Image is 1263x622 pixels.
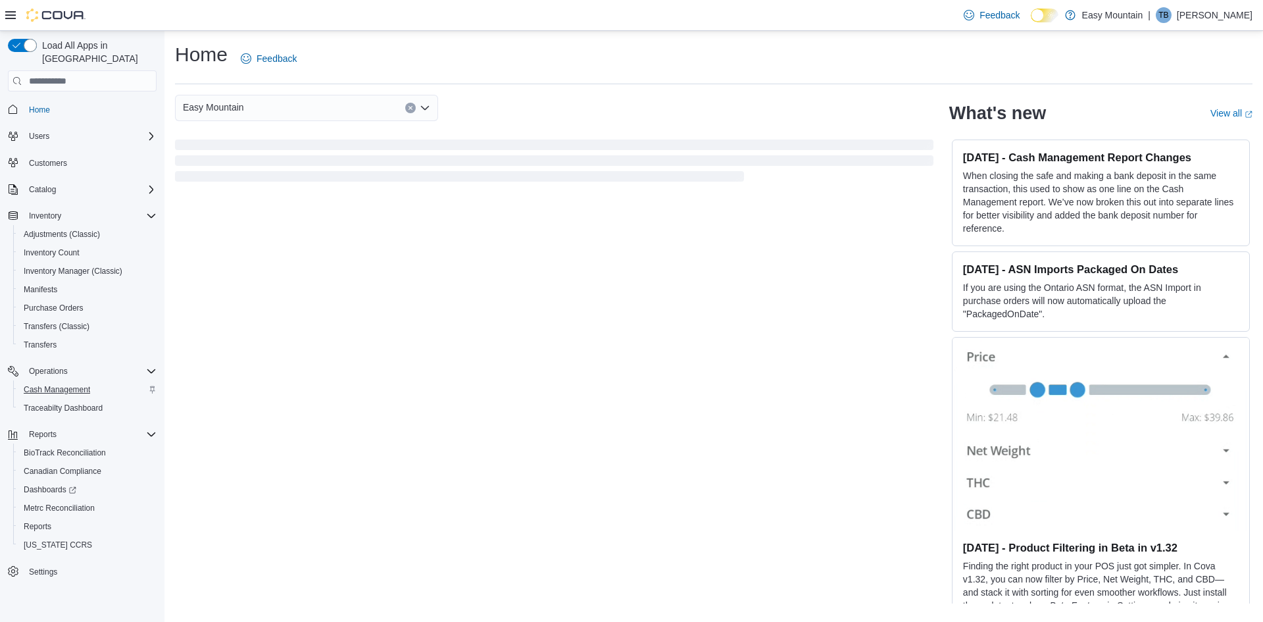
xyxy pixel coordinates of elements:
[979,9,1020,22] span: Feedback
[1158,7,1168,23] span: TB
[3,562,162,581] button: Settings
[13,380,162,399] button: Cash Management
[18,482,82,498] a: Dashboards
[18,245,85,261] a: Inventory Count
[29,158,67,168] span: Customers
[1049,600,1107,611] em: Beta Features
[24,101,157,117] span: Home
[18,337,62,353] a: Transfers
[3,127,162,145] button: Users
[18,537,157,553] span: Washington CCRS
[29,366,68,376] span: Operations
[26,9,86,22] img: Cova
[13,336,162,354] button: Transfers
[405,103,416,113] button: Clear input
[24,182,157,197] span: Catalog
[18,263,157,279] span: Inventory Manager (Classic)
[24,128,55,144] button: Users
[29,131,49,142] span: Users
[3,362,162,380] button: Operations
[1177,7,1252,23] p: [PERSON_NAME]
[18,245,157,261] span: Inventory Count
[29,184,56,195] span: Catalog
[963,263,1239,276] h3: [DATE] - ASN Imports Packaged On Dates
[18,445,157,461] span: BioTrack Reconciliation
[24,503,95,513] span: Metrc Reconciliation
[29,567,57,577] span: Settings
[1031,9,1058,22] input: Dark Mode
[18,282,62,298] a: Manifests
[24,155,157,171] span: Customers
[24,564,62,580] a: Settings
[18,400,108,416] a: Traceabilty Dashboard
[24,363,157,379] span: Operations
[18,382,95,398] a: Cash Management
[24,247,80,258] span: Inventory Count
[963,169,1239,235] p: When closing the safe and making a bank deposit in the same transaction, this used to show as one...
[3,180,162,199] button: Catalog
[175,41,228,68] h1: Home
[29,211,61,221] span: Inventory
[18,282,157,298] span: Manifests
[963,151,1239,164] h3: [DATE] - Cash Management Report Changes
[24,484,76,495] span: Dashboards
[24,384,90,395] span: Cash Management
[24,363,73,379] button: Operations
[13,499,162,517] button: Metrc Reconciliation
[29,105,50,115] span: Home
[13,225,162,244] button: Adjustments (Classic)
[1210,108,1252,118] a: View allExternal link
[3,153,162,172] button: Customers
[963,281,1239,321] p: If you are using the Ontario ASN format, the ASN Import in purchase orders will now automatically...
[24,284,57,295] span: Manifests
[24,403,103,413] span: Traceabilty Dashboard
[18,482,157,498] span: Dashboards
[3,99,162,118] button: Home
[24,128,157,144] span: Users
[1148,7,1151,23] p: |
[1082,7,1143,23] p: Easy Mountain
[24,427,157,442] span: Reports
[18,463,157,479] span: Canadian Compliance
[18,519,157,534] span: Reports
[18,500,157,516] span: Metrc Reconciliation
[37,39,157,65] span: Load All Apps in [GEOGRAPHIC_DATA]
[13,262,162,280] button: Inventory Manager (Classic)
[18,537,97,553] a: [US_STATE] CCRS
[24,427,62,442] button: Reports
[18,226,157,242] span: Adjustments (Classic)
[18,500,100,516] a: Metrc Reconciliation
[24,155,72,171] a: Customers
[963,541,1239,554] h3: [DATE] - Product Filtering in Beta in v1.32
[29,429,57,440] span: Reports
[24,208,157,224] span: Inventory
[3,425,162,444] button: Reports
[13,480,162,499] a: Dashboards
[257,52,297,65] span: Feedback
[420,103,430,113] button: Open list of options
[24,563,157,580] span: Settings
[24,321,89,332] span: Transfers (Classic)
[18,382,157,398] span: Cash Management
[13,317,162,336] button: Transfers (Classic)
[18,263,128,279] a: Inventory Manager (Classic)
[1156,7,1172,23] div: Tara Bishop
[18,300,89,316] a: Purchase Orders
[24,266,122,276] span: Inventory Manager (Classic)
[175,142,933,184] span: Loading
[18,400,157,416] span: Traceabilty Dashboard
[13,299,162,317] button: Purchase Orders
[24,303,84,313] span: Purchase Orders
[24,540,92,550] span: [US_STATE] CCRS
[13,462,162,480] button: Canadian Compliance
[18,337,157,353] span: Transfers
[18,463,107,479] a: Canadian Compliance
[1245,111,1252,118] svg: External link
[958,2,1025,28] a: Feedback
[24,340,57,350] span: Transfers
[18,226,105,242] a: Adjustments (Classic)
[18,300,157,316] span: Purchase Orders
[235,45,302,72] a: Feedback
[949,103,1046,124] h2: What's new
[24,208,66,224] button: Inventory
